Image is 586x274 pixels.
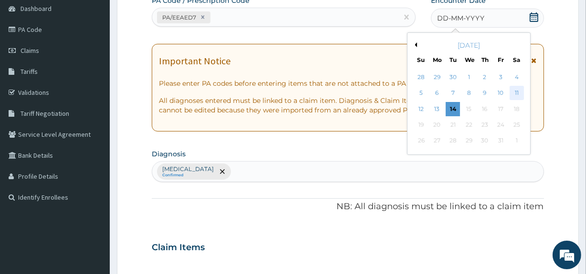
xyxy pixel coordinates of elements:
[414,118,428,132] div: Not available Sunday, October 19th, 2025
[509,70,523,84] div: Choose Saturday, October 4th, 2025
[465,56,473,64] div: We
[478,102,492,116] div: Not available Thursday, October 16th, 2025
[430,118,444,132] div: Not available Monday, October 20th, 2025
[5,177,182,211] textarea: Type your message and hit 'Enter'
[513,56,521,64] div: Sa
[461,134,476,148] div: Not available Wednesday, October 29th, 2025
[430,102,444,116] div: Choose Monday, October 13th, 2025
[493,70,508,84] div: Choose Friday, October 3rd, 2025
[509,118,523,132] div: Not available Saturday, October 25th, 2025
[493,102,508,116] div: Not available Friday, October 17th, 2025
[449,56,457,64] div: Tu
[152,149,186,159] label: Diagnosis
[18,48,39,71] img: d_794563401_company_1708531726252_794563401
[159,79,536,88] p: Please enter PA codes before entering items that are not attached to a PA code
[437,13,484,23] span: DD-MM-YYYY
[478,70,492,84] div: Choose Thursday, October 2nd, 2025
[413,70,524,149] div: month 2025-10
[157,5,179,28] div: Minimize live chat window
[414,70,428,84] div: Choose Sunday, September 28th, 2025
[493,86,508,101] div: Choose Friday, October 10th, 2025
[21,109,69,118] span: Tariff Negotiation
[446,102,460,116] div: Choose Tuesday, October 14th, 2025
[493,118,508,132] div: Not available Friday, October 24th, 2025
[461,118,476,132] div: Not available Wednesday, October 22nd, 2025
[21,67,38,76] span: Tariffs
[21,4,52,13] span: Dashboard
[159,96,536,115] p: All diagnoses entered must be linked to a claim item. Diagnosis & Claim Items that are visible bu...
[430,86,444,101] div: Choose Monday, October 6th, 2025
[152,243,205,253] h3: Claim Items
[50,53,160,66] div: Chat with us now
[417,56,425,64] div: Su
[478,86,492,101] div: Choose Thursday, October 9th, 2025
[414,102,428,116] div: Choose Sunday, October 12th, 2025
[159,12,198,23] div: PA/EEAED7
[414,86,428,101] div: Choose Sunday, October 5th, 2025
[509,86,523,101] div: Choose Saturday, October 11th, 2025
[152,201,544,213] p: NB: All diagnosis must be linked to a claim item
[446,118,460,132] div: Not available Tuesday, October 21st, 2025
[430,134,444,148] div: Not available Monday, October 27th, 2025
[21,46,39,55] span: Claims
[478,134,492,148] div: Not available Thursday, October 30th, 2025
[481,56,489,64] div: Th
[433,56,441,64] div: Mo
[497,56,505,64] div: Fr
[509,134,523,148] div: Not available Saturday, November 1st, 2025
[430,70,444,84] div: Choose Monday, September 29th, 2025
[55,79,132,175] span: We're online!
[446,86,460,101] div: Choose Tuesday, October 7th, 2025
[461,102,476,116] div: Not available Wednesday, October 15th, 2025
[414,134,428,148] div: Not available Sunday, October 26th, 2025
[412,42,417,47] button: Previous Month
[446,134,460,148] div: Not available Tuesday, October 28th, 2025
[461,86,476,101] div: Choose Wednesday, October 8th, 2025
[411,41,526,50] div: [DATE]
[159,56,230,66] h1: Important Notice
[461,70,476,84] div: Choose Wednesday, October 1st, 2025
[509,102,523,116] div: Not available Saturday, October 18th, 2025
[446,70,460,84] div: Choose Tuesday, September 30th, 2025
[478,118,492,132] div: Not available Thursday, October 23rd, 2025
[493,134,508,148] div: Not available Friday, October 31st, 2025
